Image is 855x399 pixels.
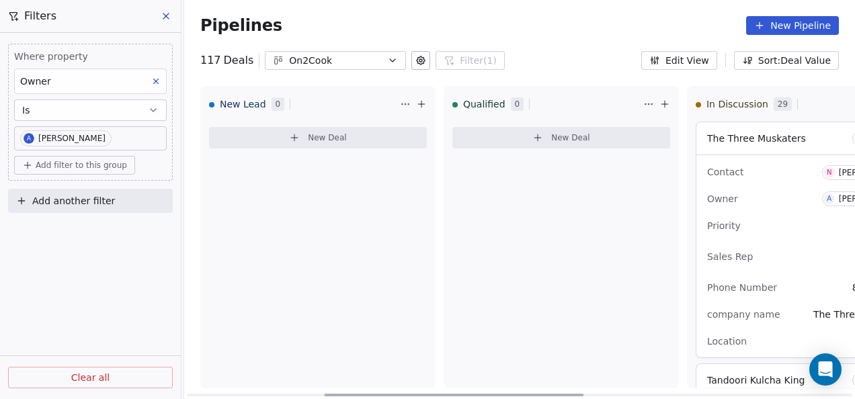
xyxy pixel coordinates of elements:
span: 0 [272,97,285,111]
button: New Deal [209,127,427,148]
span: New Lead [220,97,266,111]
div: Qualified0 [452,87,641,122]
button: Edit View [641,51,717,70]
button: Is [14,99,167,121]
span: Sales Rep [707,251,753,262]
div: New Lead0 [209,87,397,122]
div: [PERSON_NAME] [38,134,106,143]
span: 0 [511,97,524,111]
button: Filter(1) [436,51,505,70]
span: New Deal [308,132,347,143]
span: Location [707,336,747,347]
span: Add filter to this group [36,160,127,171]
button: New Deal [452,127,670,148]
span: 29 [774,97,792,111]
span: Add another filter [32,194,115,208]
span: Filters [24,8,56,24]
span: Where property [14,50,167,63]
div: On2Cook [289,54,382,68]
span: Phone Number [707,282,777,293]
div: 117 [200,52,253,69]
div: A [827,193,831,204]
span: Deals [224,52,254,69]
button: Sort: Deal Value [734,51,839,70]
div: Open Intercom Messenger [809,353,842,386]
span: Owner [707,193,738,204]
span: In Discussion [706,97,768,111]
span: Is [22,103,30,117]
span: A [24,133,34,144]
span: New Deal [551,132,590,143]
span: The Three Muskaters [707,133,806,144]
span: Priority [707,220,741,231]
button: Clear all [8,367,173,388]
button: New Pipeline [746,16,839,35]
span: company name [707,309,780,320]
span: Contact [707,167,743,177]
span: Qualified [463,97,505,111]
span: Owner [20,76,51,87]
span: Clear all [71,371,110,385]
div: N [827,167,832,178]
span: Pipelines [200,16,282,35]
span: Tandoori Kulcha King [707,375,805,386]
